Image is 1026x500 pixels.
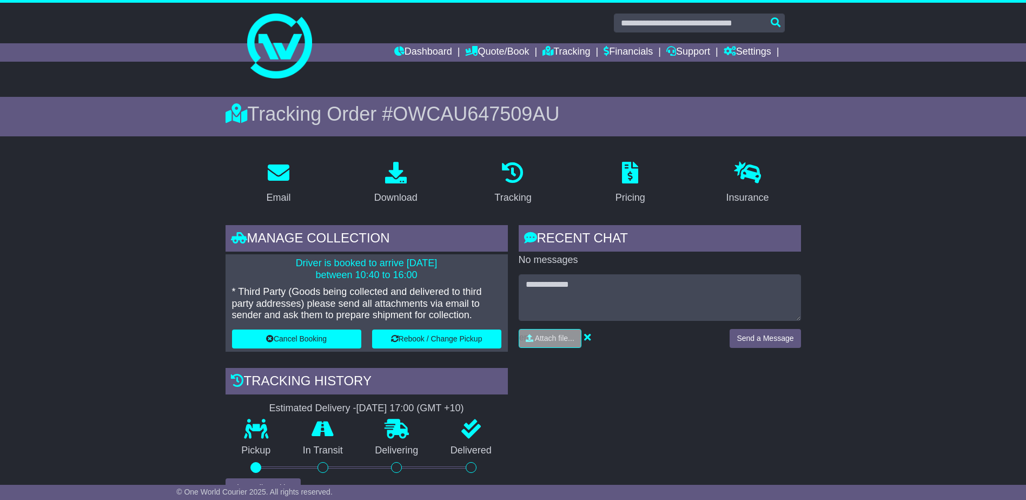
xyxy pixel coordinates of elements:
[726,190,769,205] div: Insurance
[719,158,776,209] a: Insurance
[359,445,435,457] p: Delivering
[615,190,645,205] div: Pricing
[608,158,652,209] a: Pricing
[226,225,508,254] div: Manage collection
[232,258,501,281] p: Driver is booked to arrive [DATE] between 10:40 to 16:00
[465,43,529,62] a: Quote/Book
[226,403,508,415] div: Estimated Delivery -
[226,478,301,497] button: View Full Tracking
[374,190,418,205] div: Download
[356,403,464,415] div: [DATE] 17:00 (GMT +10)
[226,368,508,397] div: Tracking history
[724,43,771,62] a: Settings
[266,190,290,205] div: Email
[372,330,501,348] button: Rebook / Change Pickup
[176,488,333,496] span: © One World Courier 2025. All rights reserved.
[232,286,501,321] p: * Third Party (Goods being collected and delivered to third party addresses) please send all atta...
[519,254,801,266] p: No messages
[604,43,653,62] a: Financials
[394,43,452,62] a: Dashboard
[393,103,559,125] span: OWCAU647509AU
[232,330,361,348] button: Cancel Booking
[259,158,297,209] a: Email
[519,225,801,254] div: RECENT CHAT
[367,158,425,209] a: Download
[226,102,801,126] div: Tracking Order #
[287,445,359,457] p: In Transit
[494,190,531,205] div: Tracking
[666,43,710,62] a: Support
[434,445,508,457] p: Delivered
[226,445,287,457] p: Pickup
[730,329,800,348] button: Send a Message
[542,43,590,62] a: Tracking
[487,158,538,209] a: Tracking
